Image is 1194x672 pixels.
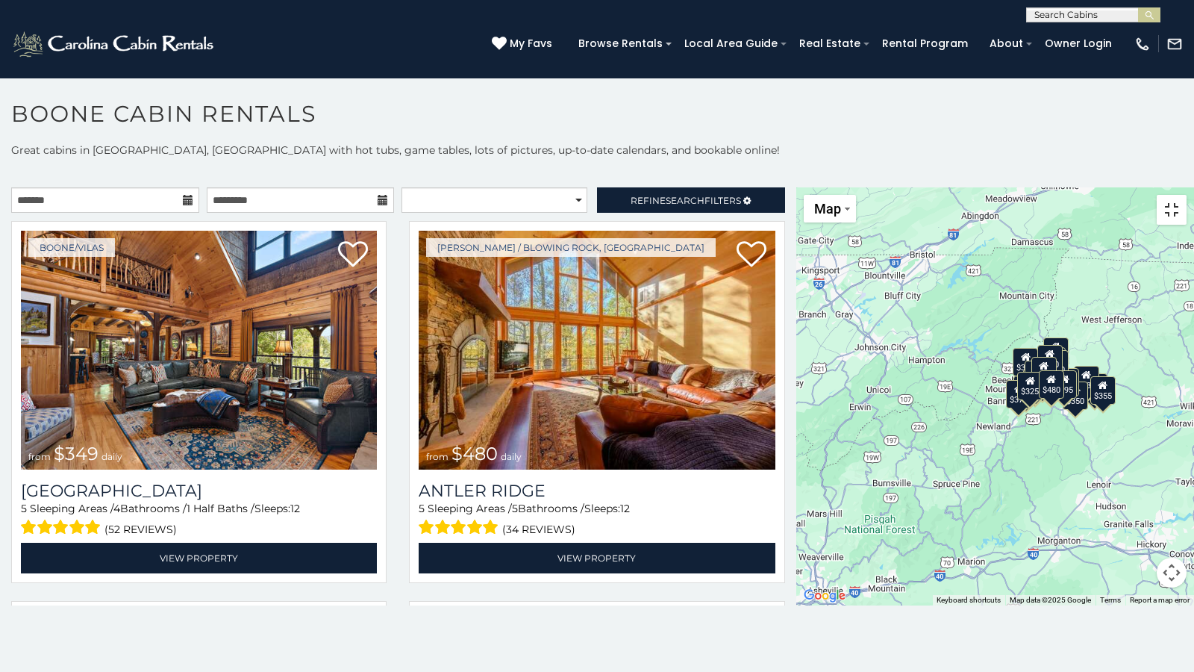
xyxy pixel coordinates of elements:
div: $375 [1007,380,1032,408]
span: 1 Half Baths / [187,502,254,515]
a: View Property [419,543,775,573]
span: 4 [113,502,120,515]
span: Search [666,195,704,206]
span: (52 reviews) [104,520,177,539]
span: Map [814,201,841,217]
span: $349 [54,443,99,464]
img: mail-regular-white.png [1166,36,1183,52]
a: About [982,32,1031,55]
img: Diamond Creek Lodge [21,231,377,470]
a: Local Area Guide [677,32,785,55]
div: Sleeping Areas / Bathrooms / Sleeps: [21,501,377,539]
span: Refine Filters [631,195,741,206]
img: White-1-2.png [11,29,218,59]
a: Browse Rentals [571,32,670,55]
a: Owner Login [1037,32,1119,55]
span: 12 [620,502,630,515]
span: from [28,451,51,462]
a: Real Estate [792,32,868,55]
div: $305 [1013,348,1039,376]
a: Rental Program [875,32,975,55]
a: My Favs [492,36,556,52]
a: [GEOGRAPHIC_DATA] [21,481,377,501]
a: Terms [1100,596,1121,604]
span: daily [501,451,522,462]
div: $325 [1018,372,1043,400]
a: Antler Ridge from $480 daily [419,231,775,470]
button: Keyboard shortcuts [937,595,1001,606]
div: $480 [1039,370,1064,399]
a: Add to favorites [737,240,766,271]
div: $395 [1023,369,1048,397]
div: $355 [1090,376,1116,405]
a: View Property [21,543,377,573]
div: $210 [1031,357,1057,385]
span: Map data ©2025 Google [1010,596,1091,604]
a: Boone/Vilas [28,238,115,257]
span: 5 [512,502,518,515]
a: [PERSON_NAME] / Blowing Rock, [GEOGRAPHIC_DATA] [426,238,716,257]
div: $930 [1074,366,1099,394]
a: Add to favorites [338,240,368,271]
img: Antler Ridge [419,231,775,470]
button: Toggle fullscreen view [1157,195,1187,225]
button: Map camera controls [1157,558,1187,588]
img: Google [800,586,849,606]
a: Open this area in Google Maps (opens a new window) [800,586,849,606]
div: $320 [1037,345,1063,373]
img: phone-regular-white.png [1134,36,1151,52]
span: 12 [290,502,300,515]
a: Diamond Creek Lodge from $349 daily [21,231,377,470]
span: daily [101,451,122,462]
div: $695 [1052,370,1078,399]
h3: Diamond Creek Lodge [21,481,377,501]
a: RefineSearchFilters [597,187,785,213]
span: 5 [21,502,27,515]
span: 5 [419,502,425,515]
span: (34 reviews) [502,520,575,539]
span: from [426,451,448,462]
span: $480 [451,443,498,464]
div: Sleeping Areas / Bathrooms / Sleeps: [419,501,775,539]
span: My Favs [510,36,552,52]
button: Change map style [804,195,856,223]
div: $525 [1043,337,1069,366]
a: Antler Ridge [419,481,775,501]
a: Report a map error [1130,596,1190,604]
